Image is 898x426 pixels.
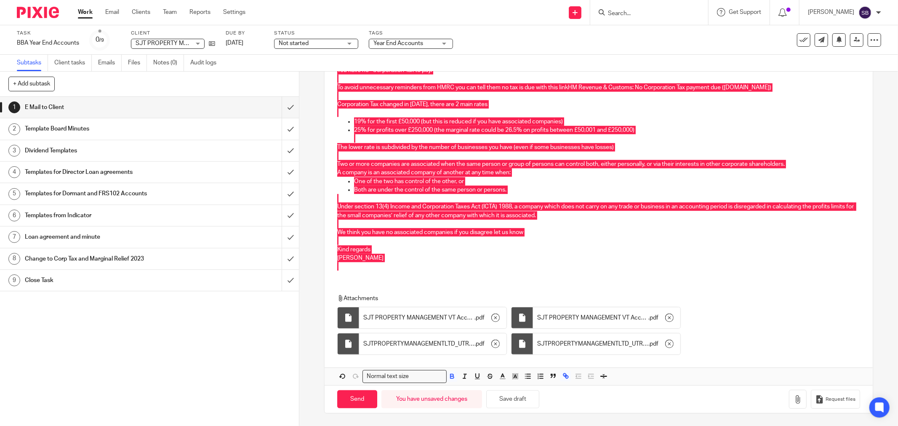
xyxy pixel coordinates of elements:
span: SJT PROPERTY MANAGEMENT VT Accounts 2025 Full [537,314,648,322]
span: Normal text size [365,372,410,381]
p: Both are under the control of the same person or persons. [354,186,860,194]
label: Status [274,30,358,37]
small: /9 [99,38,104,43]
p: We think you have no associated companies if you disagree let us know [337,228,860,237]
a: Team [163,8,177,16]
button: Request files [811,390,860,409]
label: Client [131,30,215,37]
h1: Change to Corp Tax and Marginal Relief 2023 [25,253,191,265]
div: 2 [8,123,20,135]
p: Two or more companies are associated when the same person or group of persons can control both, e... [337,160,860,168]
h1: Close Task [25,274,191,287]
div: 3 [8,145,20,157]
label: Due by [226,30,264,37]
a: HM Revenue & Customs: No Corporation Tax payment due ([DOMAIN_NAME]) [568,85,771,91]
span: pdf [650,314,658,322]
p: 19% for the first £50,000 (but this is reduced if you have associated companies) [354,117,860,126]
p: The lower rate is subdivided by the number of businesses you have (even if some businesses have l... [337,143,860,152]
div: . [533,307,680,328]
button: + Add subtask [8,77,55,91]
a: Notes (0) [153,55,184,71]
p: [PERSON_NAME] [808,8,854,16]
h1: Loan agreement and minute [25,231,191,243]
span: Get Support [729,9,761,15]
a: Reports [189,8,211,16]
div: . [533,333,680,354]
span: Request files [826,396,855,403]
h1: Templates for Director Loan agreements [25,166,191,178]
span: pdf [476,340,485,348]
div: 0 [96,35,104,45]
div: 9 [8,274,20,286]
p: To avoid unnecessary reminders from HMRC you can tell them no tax is due with this link [337,83,860,92]
p: Corporation Tax changed in [DATE], there are 2 main rates [337,100,860,109]
span: SJTPROPERTYMANAGEMENTLTD_UTR9416516881_30-04-2025_CorporationTaxReturn [363,340,474,348]
img: Pixie [17,7,59,18]
div: . [359,333,506,354]
h1: E Mail to Client [25,101,191,114]
span: [DATE] [226,40,243,46]
p: Kind regards [337,245,860,254]
a: Client tasks [54,55,92,71]
label: Task [17,30,79,37]
div: BBA Year End Accounts [17,39,79,47]
button: Save draft [486,390,539,408]
a: Files [128,55,147,71]
a: Clients [132,8,150,16]
a: Email [105,8,119,16]
h1: Templates for Dormant and FRS102 Accounts [25,187,191,200]
h1: Template Board Minutes [25,122,191,135]
div: 4 [8,166,20,178]
span: SJT PROPERTY MANAGEMENT VT Accounts 2025 Micro [363,314,474,322]
div: 6 [8,210,20,221]
div: 8 [8,253,20,265]
span: Year End Accounts [373,40,423,46]
span: Not started [279,40,309,46]
div: . [359,307,506,328]
a: Audit logs [190,55,223,71]
div: Search for option [362,370,447,383]
h1: Templates from Indicator [25,209,191,222]
a: Settings [223,8,245,16]
span: SJTPROPERTYMANAGEMENTLTD_UTR9416516881_18-04-2025_CorporationTaxReturn [537,340,648,348]
label: Tags [369,30,453,37]
span: SJT PROPERTY MANAGEMENT LTD [136,40,231,46]
input: Search [607,10,683,18]
span: pdf [476,314,485,322]
span: pdf [650,340,658,348]
img: svg%3E [858,6,872,19]
p: A company is an associated company of another at any time when: [337,168,860,177]
div: 7 [8,231,20,243]
div: 1 [8,101,20,113]
div: You have unsaved changes [381,390,482,408]
p: Under section 13(4) Income and Corporation Taxes Act (ICTA) 1988, a company which does not carry ... [337,202,860,220]
p: One of the two has control of the other, or [354,177,860,186]
a: Work [78,8,93,16]
input: Send [337,390,377,408]
input: Search for option [411,372,442,381]
h1: Dividend Templates [25,144,191,157]
p: [PERSON_NAME] [337,254,860,262]
p: Attachments [337,294,839,303]
div: 5 [8,188,20,200]
p: 25% for profits over £250,000 (the marginal rate could be 26.5% on profits between £50,001 and £2... [354,126,860,134]
a: Emails [98,55,122,71]
a: Subtasks [17,55,48,71]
